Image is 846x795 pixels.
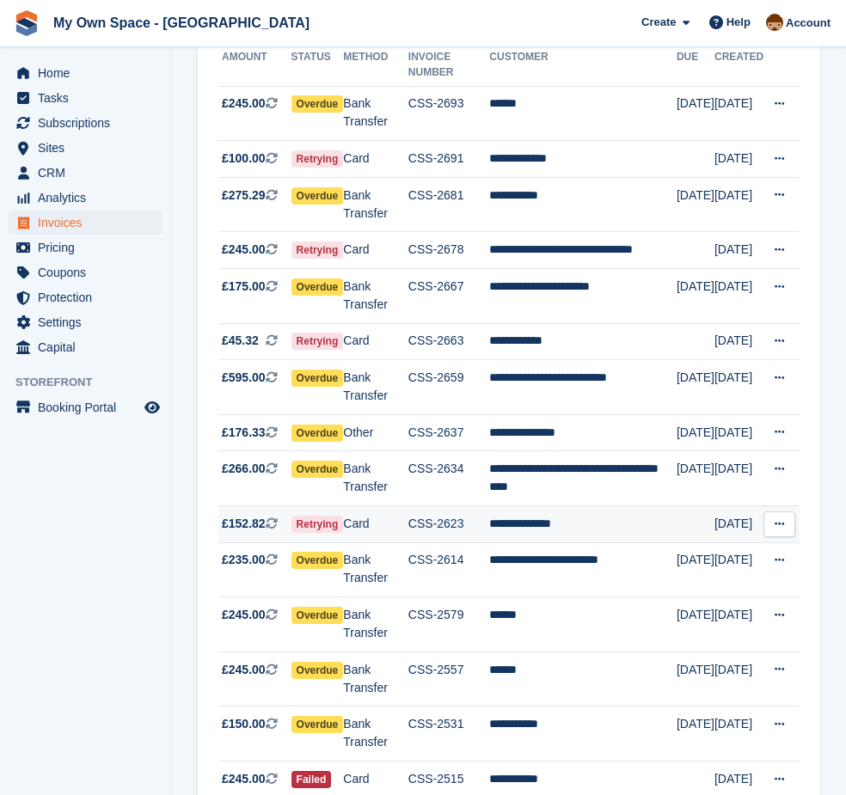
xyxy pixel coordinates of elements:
[677,651,714,706] td: [DATE]
[222,95,266,113] span: £245.00
[714,323,763,360] td: [DATE]
[408,451,489,506] td: CSS-2634
[222,150,266,168] span: £100.00
[38,335,141,359] span: Capital
[714,451,763,506] td: [DATE]
[38,186,141,210] span: Analytics
[142,397,162,418] a: Preview store
[9,211,162,235] a: menu
[9,260,162,284] a: menu
[9,61,162,85] a: menu
[38,86,141,110] span: Tasks
[222,515,266,533] span: £152.82
[222,661,266,679] span: £245.00
[677,542,714,597] td: [DATE]
[9,186,162,210] a: menu
[343,360,408,415] td: Bank Transfer
[714,414,763,451] td: [DATE]
[291,461,344,478] span: Overdue
[714,86,763,141] td: [DATE]
[9,111,162,135] a: menu
[38,235,141,260] span: Pricing
[408,597,489,652] td: CSS-2579
[408,542,489,597] td: CSS-2614
[291,425,344,442] span: Overdue
[291,662,344,679] span: Overdue
[343,414,408,451] td: Other
[408,323,489,360] td: CSS-2663
[291,242,344,259] span: Retrying
[343,323,408,360] td: Card
[343,232,408,269] td: Card
[714,360,763,415] td: [DATE]
[291,607,344,624] span: Overdue
[222,278,266,296] span: £175.00
[291,278,344,296] span: Overdue
[222,551,266,569] span: £235.00
[714,651,763,706] td: [DATE]
[9,86,162,110] a: menu
[408,706,489,761] td: CSS-2531
[677,86,714,141] td: [DATE]
[222,715,266,733] span: £150.00
[222,332,259,350] span: £45.32
[408,232,489,269] td: CSS-2678
[9,235,162,260] a: menu
[714,706,763,761] td: [DATE]
[766,14,783,31] img: Paula Harris
[677,44,714,87] th: Due
[714,177,763,232] td: [DATE]
[291,95,344,113] span: Overdue
[218,44,291,87] th: Amount
[9,136,162,160] a: menu
[38,310,141,334] span: Settings
[9,161,162,185] a: menu
[291,370,344,387] span: Overdue
[9,395,162,419] a: menu
[291,771,332,788] span: Failed
[726,14,751,31] span: Help
[714,597,763,652] td: [DATE]
[408,177,489,232] td: CSS-2681
[222,770,266,788] span: £245.00
[343,597,408,652] td: Bank Transfer
[677,451,714,506] td: [DATE]
[222,424,266,442] span: £176.33
[38,111,141,135] span: Subscriptions
[714,542,763,597] td: [DATE]
[343,44,408,87] th: Method
[714,232,763,269] td: [DATE]
[38,285,141,309] span: Protection
[408,360,489,415] td: CSS-2659
[408,86,489,141] td: CSS-2693
[641,14,676,31] span: Create
[677,177,714,232] td: [DATE]
[677,269,714,324] td: [DATE]
[343,141,408,178] td: Card
[222,460,266,478] span: £266.00
[38,61,141,85] span: Home
[786,15,831,32] span: Account
[677,360,714,415] td: [DATE]
[222,369,266,387] span: £595.00
[408,506,489,543] td: CSS-2623
[408,651,489,706] td: CSS-2557
[714,269,763,324] td: [DATE]
[343,706,408,761] td: Bank Transfer
[408,44,489,87] th: Invoice Number
[291,187,344,205] span: Overdue
[343,506,408,543] td: Card
[38,211,141,235] span: Invoices
[343,451,408,506] td: Bank Transfer
[291,516,344,533] span: Retrying
[46,9,316,37] a: My Own Space - [GEOGRAPHIC_DATA]
[291,150,344,168] span: Retrying
[677,414,714,451] td: [DATE]
[489,44,677,87] th: Customer
[343,542,408,597] td: Bank Transfer
[15,374,171,391] span: Storefront
[291,716,344,733] span: Overdue
[38,260,141,284] span: Coupons
[222,187,266,205] span: £275.29
[714,44,763,87] th: Created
